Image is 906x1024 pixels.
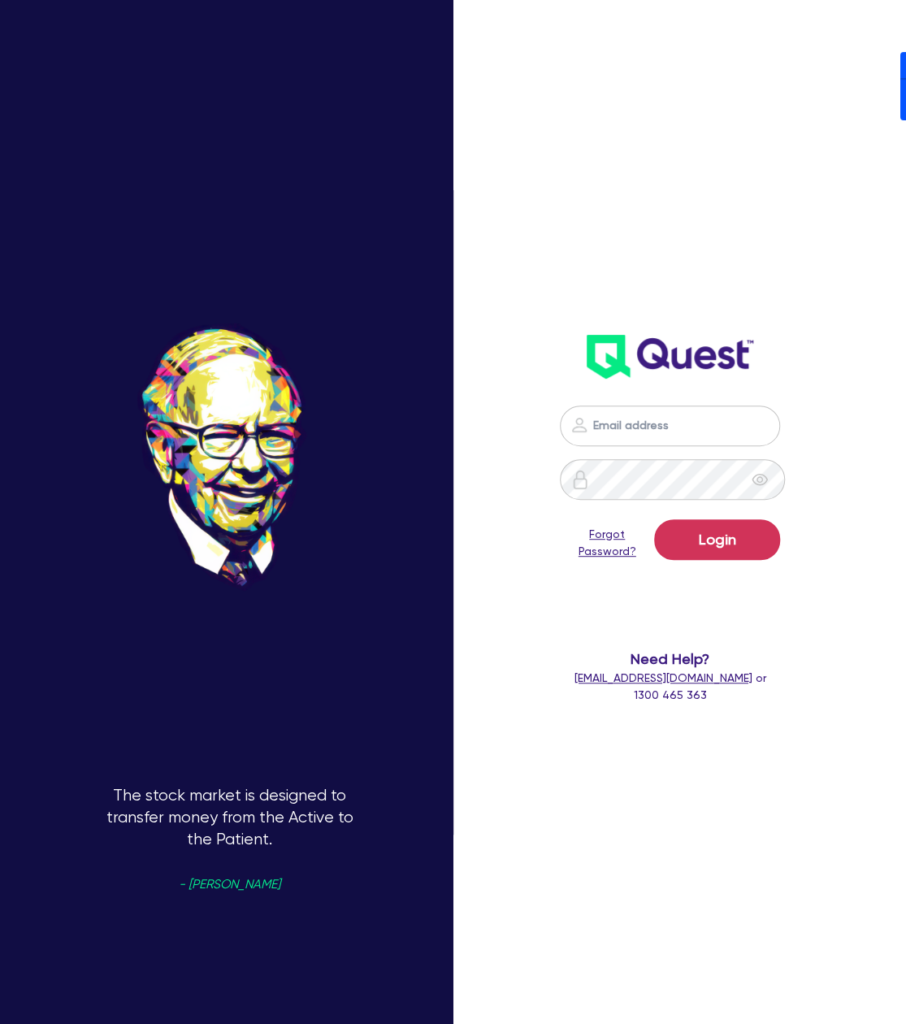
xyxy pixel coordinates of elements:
span: Need Help? [560,648,780,670]
span: eye [752,471,768,488]
span: - [PERSON_NAME] [179,879,280,891]
input: Email address [560,406,780,446]
img: icon-password [570,415,589,435]
button: Login [654,519,780,560]
img: wH2k97JdezQIQAAAABJRU5ErkJggg== [587,335,753,379]
a: Forgot Password? [560,526,654,560]
span: or 1300 465 363 [574,671,766,701]
img: icon-password [570,470,590,489]
a: [EMAIL_ADDRESS][DOMAIN_NAME] [574,671,752,684]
